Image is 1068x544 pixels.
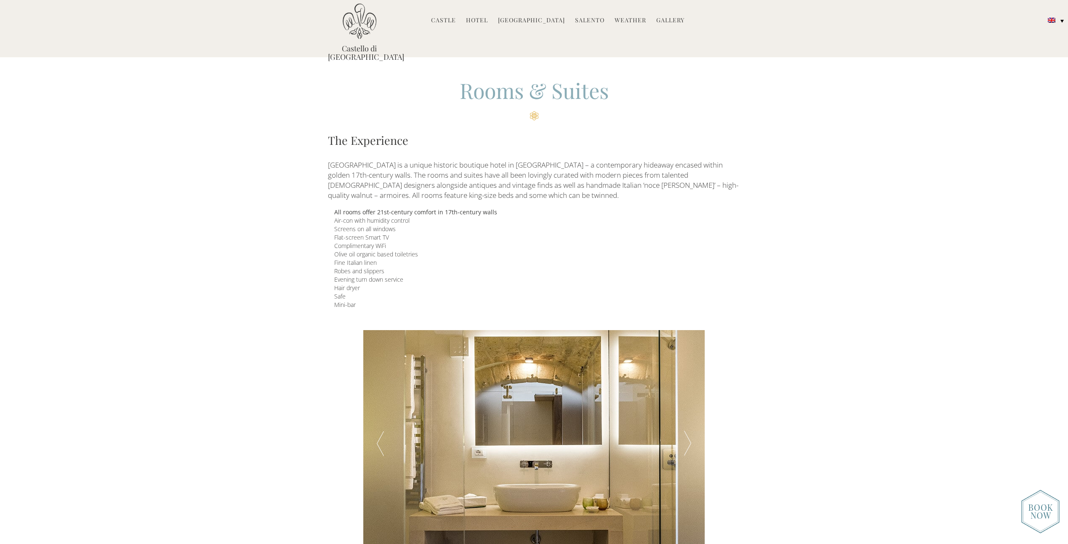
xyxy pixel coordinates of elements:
a: Salento [575,16,605,26]
h2: Rooms & Suites [328,76,740,120]
a: Castle [431,16,456,26]
a: [GEOGRAPHIC_DATA] [498,16,565,26]
img: English [1048,18,1055,23]
p: [GEOGRAPHIC_DATA] is a unique historic boutique hotel in [GEOGRAPHIC_DATA] – a contemporary hidea... [328,160,740,201]
img: new-booknow.png [1021,490,1060,533]
a: Hotel [466,16,488,26]
b: All rooms offer 21st-century comfort in 17th-century walls [334,208,497,216]
div: Air-con with humidity control Screens on all windows Flat-screen Smart TV Complimentary WiFi Oliv... [328,216,753,309]
a: Weather [615,16,646,26]
h3: The Experience [328,132,740,149]
a: Gallery [656,16,684,26]
img: Castello di Ugento [343,3,376,39]
a: Castello di [GEOGRAPHIC_DATA] [328,44,391,61]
